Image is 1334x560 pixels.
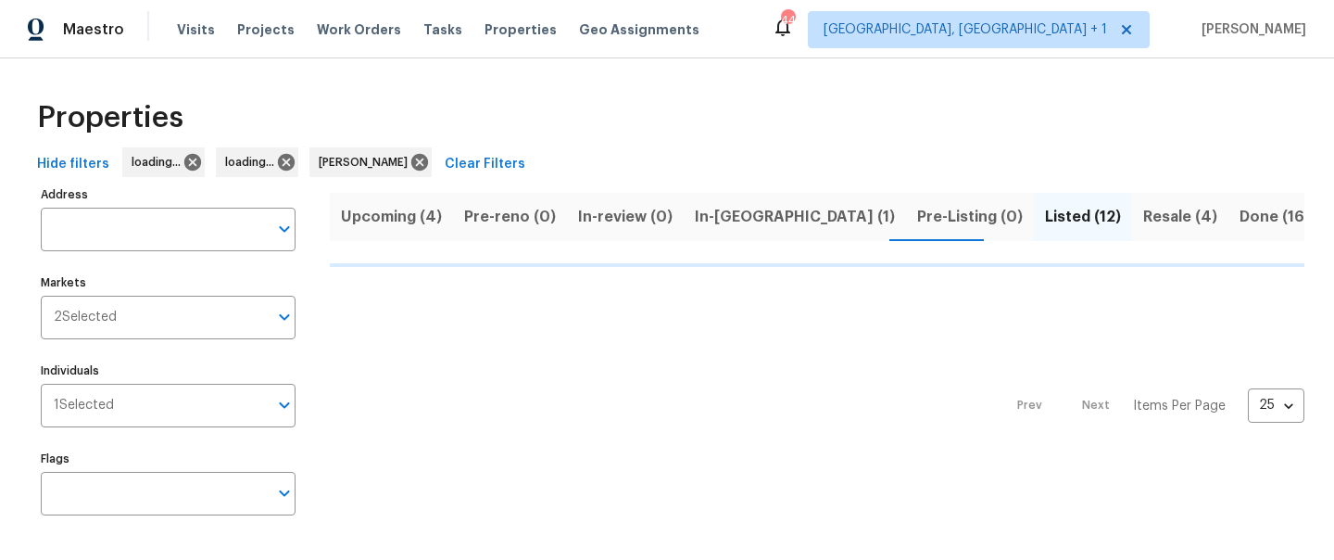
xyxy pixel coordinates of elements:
[54,398,114,414] span: 1 Selected
[122,147,205,177] div: loading...
[317,20,401,39] span: Work Orders
[485,20,557,39] span: Properties
[63,20,124,39] span: Maestro
[824,20,1107,39] span: [GEOGRAPHIC_DATA], [GEOGRAPHIC_DATA] + 1
[41,365,296,376] label: Individuals
[579,20,699,39] span: Geo Assignments
[781,11,794,30] div: 44
[1240,204,1320,230] span: Done (169)
[695,204,895,230] span: In-[GEOGRAPHIC_DATA] (1)
[225,153,282,172] span: loading...
[1194,20,1306,39] span: [PERSON_NAME]
[1248,381,1304,429] div: 25
[271,392,297,418] button: Open
[437,147,533,182] button: Clear Filters
[1000,278,1304,534] nav: Pagination Navigation
[319,153,415,172] span: [PERSON_NAME]
[1045,204,1121,230] span: Listed (12)
[309,147,432,177] div: [PERSON_NAME]
[41,189,296,200] label: Address
[917,204,1023,230] span: Pre-Listing (0)
[1143,204,1217,230] span: Resale (4)
[271,216,297,242] button: Open
[423,23,462,36] span: Tasks
[464,204,556,230] span: Pre-reno (0)
[41,277,296,288] label: Markets
[216,147,298,177] div: loading...
[445,153,525,176] span: Clear Filters
[54,310,117,325] span: 2 Selected
[41,453,296,465] label: Flags
[37,108,183,127] span: Properties
[237,20,295,39] span: Projects
[1133,397,1226,415] p: Items Per Page
[271,304,297,330] button: Open
[271,480,297,506] button: Open
[177,20,215,39] span: Visits
[132,153,188,172] span: loading...
[37,153,109,176] span: Hide filters
[30,147,117,182] button: Hide filters
[341,204,442,230] span: Upcoming (4)
[578,204,673,230] span: In-review (0)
